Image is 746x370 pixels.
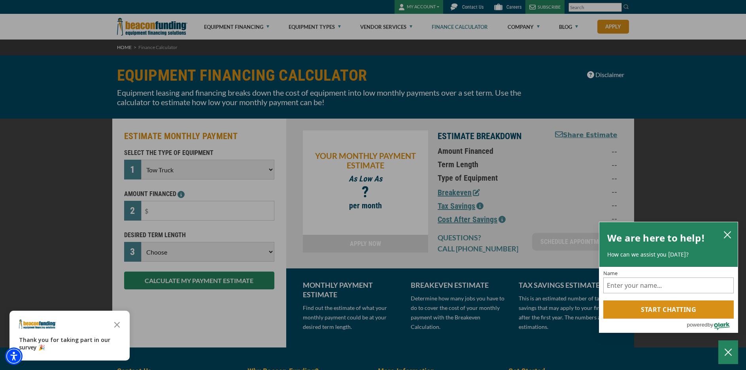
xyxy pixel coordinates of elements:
p: Thank you for taking part in our survey 🎉 [19,336,120,351]
span: powered [687,320,707,330]
h2: We are here to help! [607,230,705,246]
button: Close the survey [109,316,125,332]
p: How can we assist you [DATE]? [607,251,730,259]
input: Name [603,277,734,293]
a: Powered by Olark [687,319,738,332]
div: Accessibility Menu [5,347,23,365]
span: by [708,320,713,330]
button: close chatbox [721,229,734,240]
button: Close Chatbox [718,340,738,364]
button: Start chatting [603,300,734,319]
img: Company logo [19,319,56,329]
div: olark chatbox [599,222,738,333]
div: Survey [9,311,130,361]
label: Name [603,271,734,276]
